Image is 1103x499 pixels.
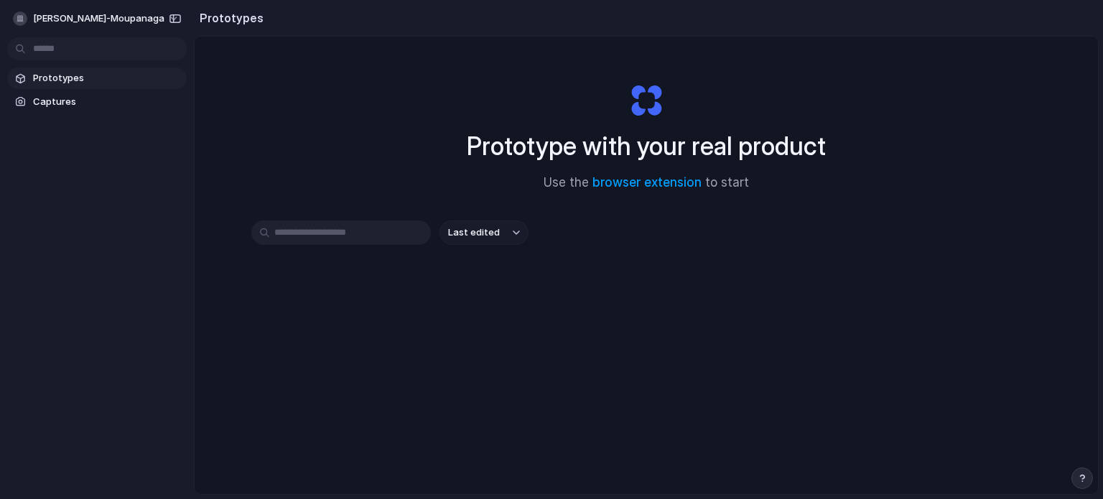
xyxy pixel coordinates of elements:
[439,220,529,245] button: Last edited
[7,91,187,113] a: Captures
[7,7,187,30] button: [PERSON_NAME]-moupanaga
[467,127,826,165] h1: Prototype with your real product
[194,9,264,27] h2: Prototypes
[7,67,187,89] a: Prototypes
[448,225,500,240] span: Last edited
[544,174,749,192] span: Use the to start
[592,175,702,190] a: browser extension
[33,95,181,109] span: Captures
[33,71,181,85] span: Prototypes
[33,11,164,26] span: [PERSON_NAME]-moupanaga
